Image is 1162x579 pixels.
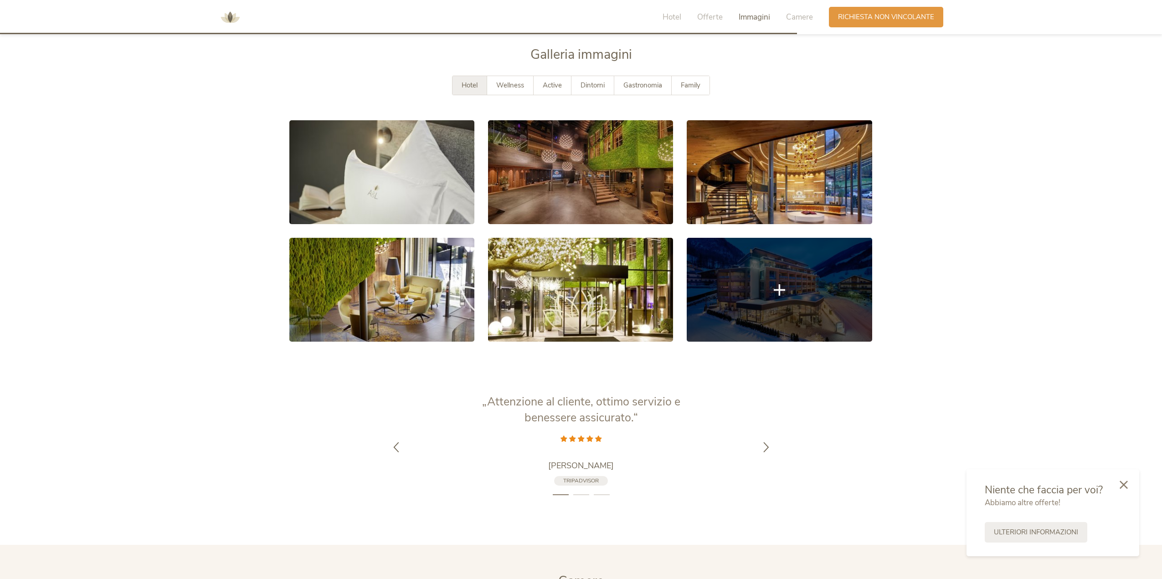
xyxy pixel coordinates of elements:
[563,477,599,484] span: TripAdvisor
[462,81,478,90] span: Hotel
[216,14,244,20] a: AMONTI & LUNARIS Wellnessresort
[216,4,244,31] img: AMONTI & LUNARIS Wellnessresort
[697,12,723,22] span: Offerte
[985,497,1060,508] span: Abbiamo altre offerte!
[530,46,632,63] span: Galleria immagini
[554,476,608,486] a: TripAdvisor
[496,81,524,90] span: Wellness
[681,81,700,90] span: Family
[985,522,1087,543] a: Ulteriori informazioni
[985,483,1103,497] span: Niente che faccia per voi?
[623,81,662,90] span: Gastronomia
[786,12,813,22] span: Camere
[482,394,680,425] span: „Attenzione al cliente, ottimo servizio e benessere assicurato.“
[467,460,695,471] a: [PERSON_NAME]
[838,12,934,22] span: Richiesta non vincolante
[548,460,614,471] span: [PERSON_NAME]
[994,528,1078,537] span: Ulteriori informazioni
[739,12,770,22] span: Immagini
[543,81,562,90] span: Active
[663,12,681,22] span: Hotel
[581,81,605,90] span: Dintorni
